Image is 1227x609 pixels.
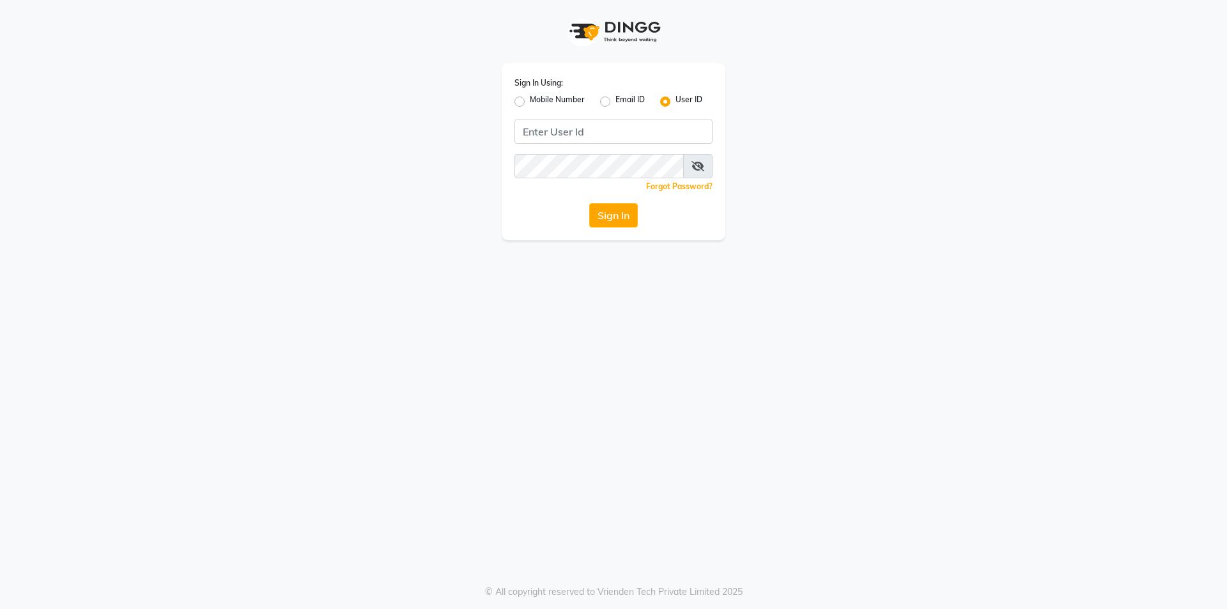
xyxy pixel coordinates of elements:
input: Username [514,154,684,178]
button: Sign In [589,203,638,227]
a: Forgot Password? [646,181,713,191]
label: User ID [675,94,702,109]
label: Sign In Using: [514,77,563,89]
label: Email ID [615,94,645,109]
img: logo1.svg [562,13,665,50]
label: Mobile Number [530,94,585,109]
input: Username [514,119,713,144]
